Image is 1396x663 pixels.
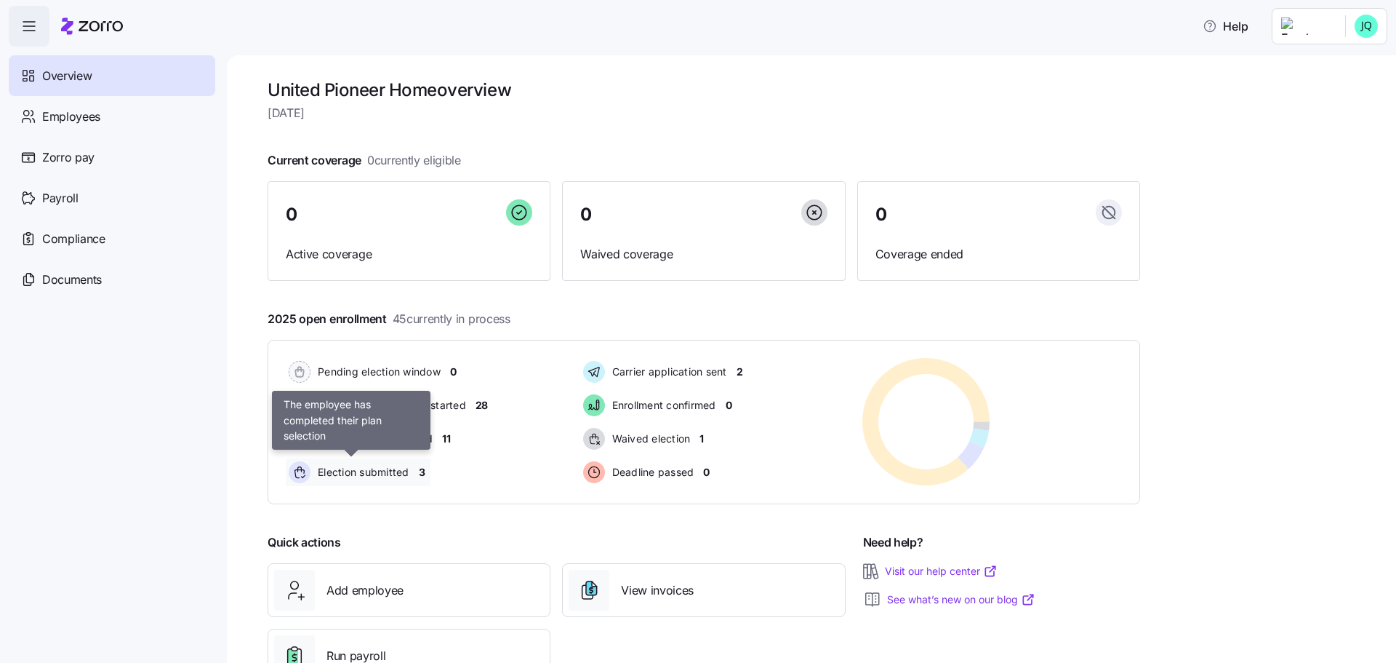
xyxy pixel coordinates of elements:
[885,564,998,579] a: Visit our help center
[476,398,488,413] span: 28
[367,151,461,170] span: 0 currently eligible
[442,432,450,446] span: 11
[863,533,923,552] span: Need help?
[313,465,409,480] span: Election submitted
[268,104,1140,122] span: [DATE]
[887,592,1035,607] a: See what’s new on our blog
[268,79,1140,101] h1: United Pioneer Home overview
[268,151,461,170] span: Current coverage
[42,67,92,85] span: Overview
[875,206,887,223] span: 0
[286,206,297,223] span: 0
[608,398,716,413] span: Enrollment confirmed
[313,432,433,446] span: Election active: Started
[1355,15,1378,38] img: 4b8e4801d554be10763704beea63fd77
[419,465,425,480] span: 3
[608,465,694,480] span: Deadline passed
[42,230,105,248] span: Compliance
[326,581,404,600] span: Add employee
[1191,12,1260,41] button: Help
[608,365,727,379] span: Carrier application sent
[286,245,532,263] span: Active coverage
[42,148,95,167] span: Zorro pay
[9,178,215,218] a: Payroll
[42,189,79,207] span: Payroll
[1203,17,1248,35] span: Help
[313,365,441,379] span: Pending election window
[268,310,510,328] span: 2025 open enrollment
[313,398,466,413] span: Election active: Hasn't started
[580,245,827,263] span: Waived coverage
[9,259,215,300] a: Documents
[393,310,510,328] span: 45 currently in process
[621,581,694,600] span: View invoices
[450,365,457,379] span: 0
[726,398,732,413] span: 0
[875,245,1122,263] span: Coverage ended
[703,465,710,480] span: 0
[268,533,341,552] span: Quick actions
[1281,17,1333,35] img: Employer logo
[42,108,100,126] span: Employees
[608,432,691,446] span: Waived election
[9,96,215,137] a: Employees
[42,271,102,289] span: Documents
[580,206,592,223] span: 0
[737,365,743,379] span: 2
[9,55,215,96] a: Overview
[699,432,704,446] span: 1
[9,218,215,259] a: Compliance
[9,137,215,178] a: Zorro pay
